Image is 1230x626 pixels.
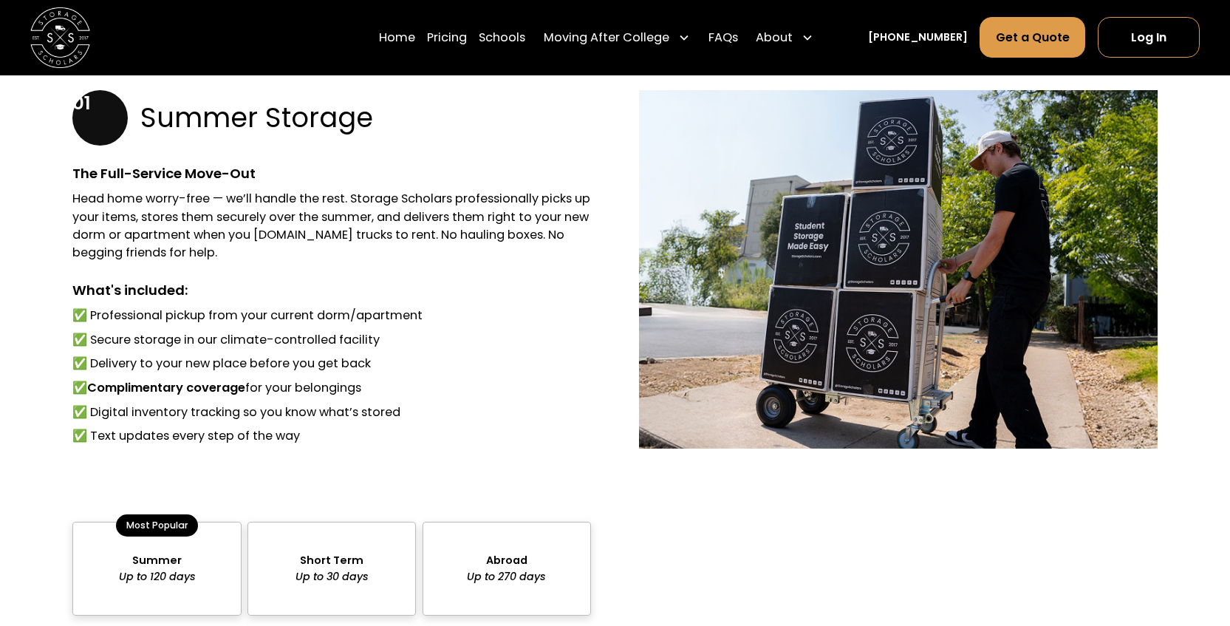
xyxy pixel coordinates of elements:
a: [PHONE_NUMBER] [868,30,968,45]
a: Get a Quote [980,17,1085,58]
div: About [756,29,793,47]
img: Storage Scholars main logo [30,7,91,68]
li: ✅ Secure storage in our climate-controlled facility [72,331,590,349]
div: The Full-Service Move-Out [72,163,590,184]
h3: Summer Storage [140,101,373,134]
li: ✅ for your belongings [72,379,590,397]
div: Moving After College [538,16,697,58]
li: ✅ Professional pickup from your current dorm/apartment [72,307,590,324]
a: Home [379,16,415,58]
a: FAQs [708,16,738,58]
a: Schools [479,16,525,58]
div: About [750,16,820,58]
li: ✅ Text updates every step of the way [72,427,590,445]
strong: Complimentary coverage [87,379,245,396]
div: What's included: [72,280,590,301]
div: 01 [72,90,128,146]
img: Storage Scholar [639,90,1157,449]
a: Log In [1098,17,1200,58]
div: Head home worry-free — we’ll handle the rest. Storage Scholars professionally picks up your items... [72,190,590,262]
div: Moving After College [544,29,669,47]
a: Pricing [427,16,467,58]
div: Most Popular [116,514,199,537]
li: ✅ Delivery to your new place before you get back [72,355,590,372]
li: ✅ Digital inventory tracking so you know what’s stored [72,404,590,421]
